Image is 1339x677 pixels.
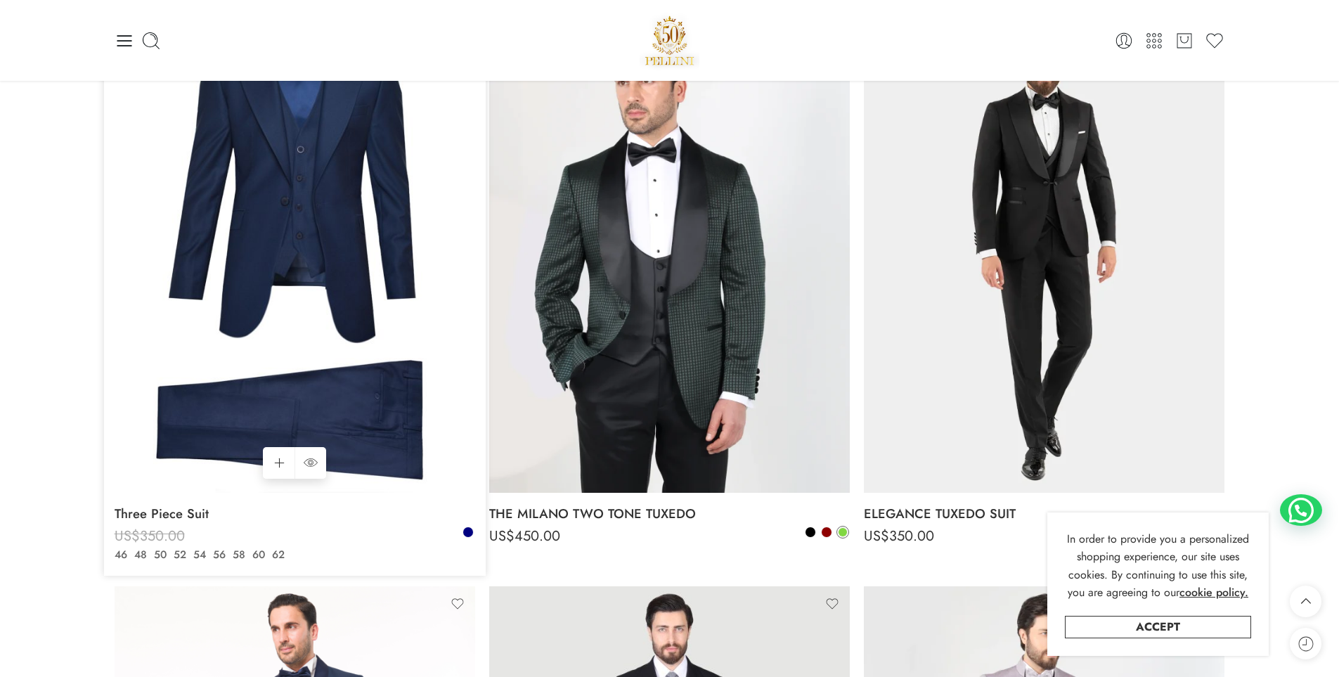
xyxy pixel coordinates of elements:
a: QUICK SHOP [295,447,326,479]
a: Black [804,526,817,539]
a: Select options for “Three Piece Suit” [263,447,295,479]
a: 46 [111,547,131,563]
a: Green [836,526,849,539]
a: Accept [1065,616,1251,638]
bdi: 175.00 [115,543,183,563]
a: 62 [269,547,288,563]
a: Three Piece Suit [115,500,475,528]
bdi: 450.00 [489,526,560,546]
span: US$ [489,526,515,546]
a: 50 [150,547,170,563]
span: In order to provide you a personalized shopping experience, our site uses cookies. By continuing ... [1067,531,1249,601]
a: 52 [170,547,190,563]
span: US$ [115,543,140,563]
a: Wishlist [1205,31,1224,51]
span: US$ [115,526,140,546]
a: ELEGANCE TUXEDO SUIT [864,500,1224,528]
img: Pellini [640,11,700,70]
a: 54 [190,547,209,563]
a: Pellini - [640,11,700,70]
bdi: 350.00 [864,526,934,546]
a: cookie policy. [1179,583,1248,602]
span: US$ [864,526,889,546]
a: THE MILANO TWO TONE TUXEDO [489,500,850,528]
a: 58 [229,547,249,563]
a: Login / Register [1114,31,1134,51]
a: Cart [1175,31,1194,51]
a: 60 [249,547,269,563]
a: Navy [462,526,474,539]
a: Bordeaux [820,526,833,539]
bdi: 350.00 [115,526,185,546]
a: 48 [131,547,150,563]
a: 56 [209,547,229,563]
